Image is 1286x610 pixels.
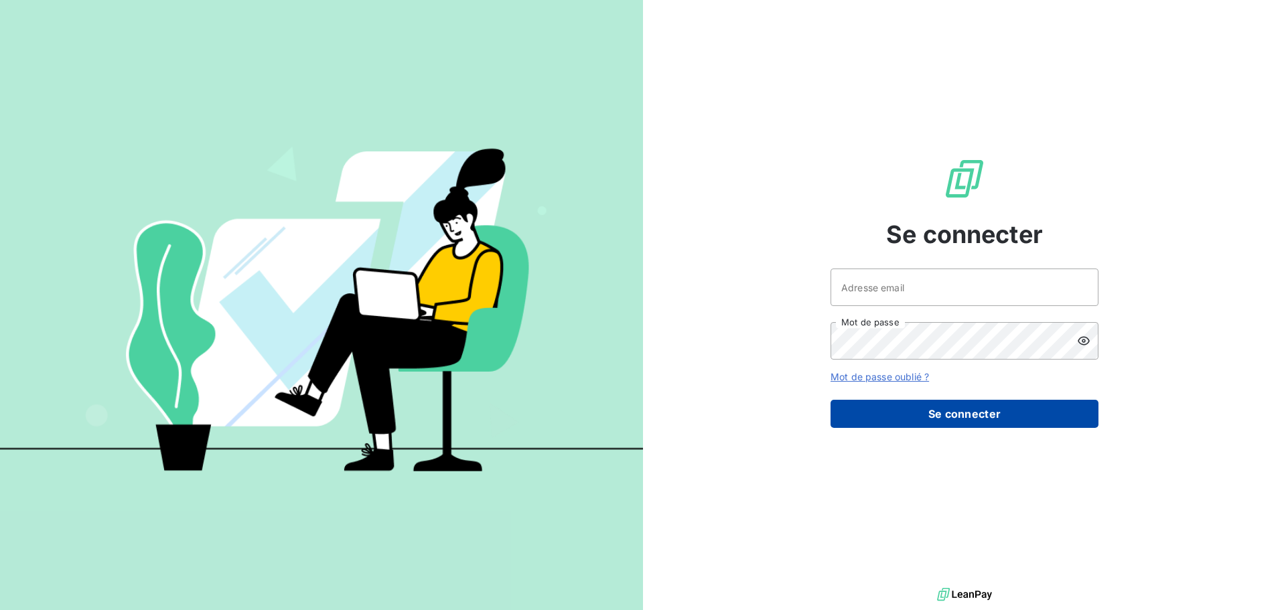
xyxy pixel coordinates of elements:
[831,269,1098,306] input: placeholder
[943,157,986,200] img: Logo LeanPay
[937,585,992,605] img: logo
[831,400,1098,428] button: Se connecter
[831,371,929,382] a: Mot de passe oublié ?
[886,216,1043,252] span: Se connecter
